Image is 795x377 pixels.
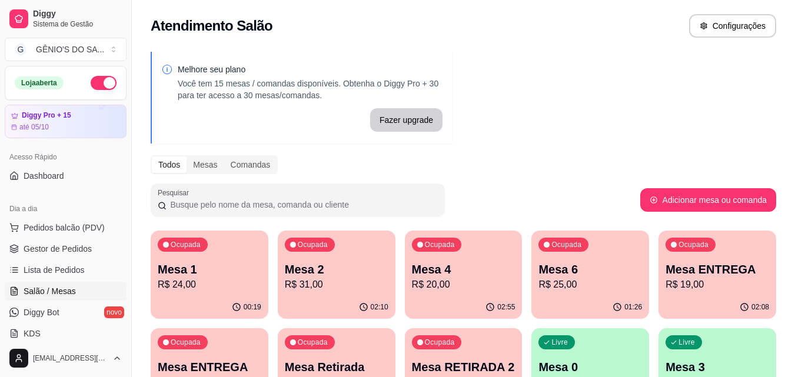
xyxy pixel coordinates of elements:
p: Mesa 4 [412,261,515,278]
button: OcupadaMesa 2R$ 31,0002:10 [278,231,395,319]
a: Gestor de Pedidos [5,239,127,258]
p: 01:26 [624,302,642,312]
p: Ocupada [171,240,201,249]
a: Dashboard [5,166,127,185]
p: Mesa 2 [285,261,388,278]
p: Ocupada [425,338,455,347]
p: Melhore seu plano [178,64,443,75]
span: Gestor de Pedidos [24,243,92,255]
p: Livre [551,338,568,347]
p: Ocupada [425,240,455,249]
div: Todos [152,156,187,173]
p: Mesa ENTREGA [666,261,769,278]
p: 02:55 [497,302,515,312]
p: 02:08 [751,302,769,312]
p: Ocupada [298,338,328,347]
div: Comandas [224,156,277,173]
div: GÊNIO'S DO SA ... [36,44,104,55]
button: OcupadaMesa 6R$ 25,0001:26 [531,231,649,319]
span: Dashboard [24,170,64,182]
button: OcupadaMesa 4R$ 20,0002:55 [405,231,523,319]
span: G [15,44,26,55]
p: Mesa RETIRADA 2 [412,359,515,375]
button: Configurações [689,14,776,38]
button: [EMAIL_ADDRESS][DOMAIN_NAME] [5,344,127,372]
p: R$ 31,00 [285,278,388,292]
span: Lista de Pedidos [24,264,85,276]
article: Diggy Pro + 15 [22,111,71,120]
button: Select a team [5,38,127,61]
p: Ocupada [171,338,201,347]
input: Pesquisar [167,199,438,211]
p: 02:10 [371,302,388,312]
button: Alterar Status [91,76,117,90]
div: Dia a dia [5,199,127,218]
p: Mesa ENTREGA [158,359,261,375]
span: Diggy [33,9,122,19]
a: KDS [5,324,127,343]
p: Mesa 6 [538,261,642,278]
p: R$ 19,00 [666,278,769,292]
p: R$ 20,00 [412,278,515,292]
div: Loja aberta [15,76,64,89]
p: 00:19 [244,302,261,312]
p: Ocupada [678,240,708,249]
p: Mesa 1 [158,261,261,278]
article: até 05/10 [19,122,49,132]
p: R$ 24,00 [158,278,261,292]
button: OcupadaMesa 1R$ 24,0000:19 [151,231,268,319]
button: Pedidos balcão (PDV) [5,218,127,237]
span: Sistema de Gestão [33,19,122,29]
button: Adicionar mesa ou comanda [640,188,776,212]
p: Ocupada [551,240,581,249]
a: Diggy Botnovo [5,303,127,322]
p: Mesa 3 [666,359,769,375]
span: Diggy Bot [24,306,59,318]
button: Fazer upgrade [370,108,443,132]
p: Ocupada [298,240,328,249]
a: Diggy Pro + 15até 05/10 [5,105,127,138]
div: Mesas [187,156,224,173]
label: Pesquisar [158,188,193,198]
span: Salão / Mesas [24,285,76,297]
p: Você tem 15 mesas / comandas disponíveis. Obtenha o Diggy Pro + 30 para ter acesso a 30 mesas/com... [178,78,443,101]
p: Livre [678,338,695,347]
p: Mesa Retirada [285,359,388,375]
a: Lista de Pedidos [5,261,127,279]
button: OcupadaMesa ENTREGAR$ 19,0002:08 [658,231,776,319]
span: Pedidos balcão (PDV) [24,222,105,233]
div: Acesso Rápido [5,148,127,166]
h2: Atendimento Salão [151,16,272,35]
span: [EMAIL_ADDRESS][DOMAIN_NAME] [33,353,108,363]
a: Salão / Mesas [5,282,127,301]
p: Mesa 0 [538,359,642,375]
a: DiggySistema de Gestão [5,5,127,33]
p: R$ 25,00 [538,278,642,292]
span: KDS [24,328,41,339]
